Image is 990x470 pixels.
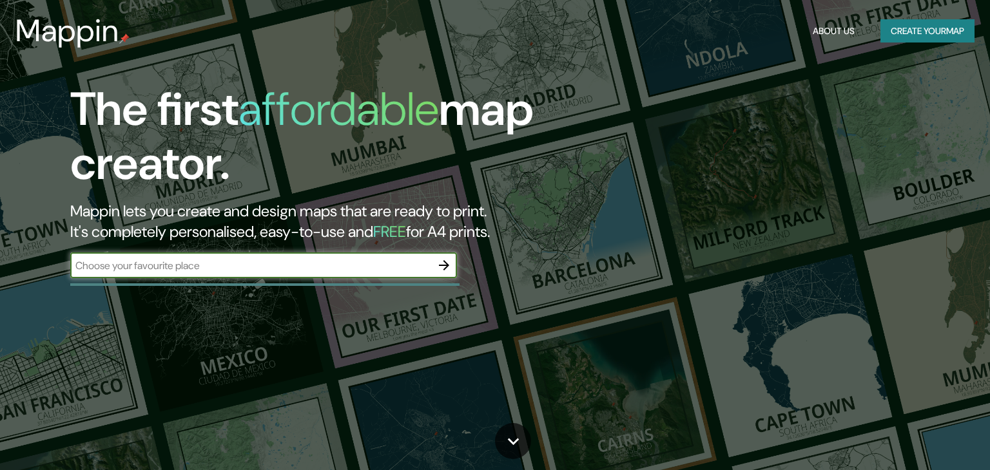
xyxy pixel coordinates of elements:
[119,33,130,44] img: mappin-pin
[880,19,975,43] button: Create yourmap
[808,19,860,43] button: About Us
[70,82,565,201] h1: The first map creator.
[15,13,119,49] h3: Mappin
[70,258,431,273] input: Choose your favourite place
[70,201,565,242] h2: Mappin lets you create and design maps that are ready to print. It's completely personalised, eas...
[373,221,406,241] h5: FREE
[238,79,439,139] h1: affordable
